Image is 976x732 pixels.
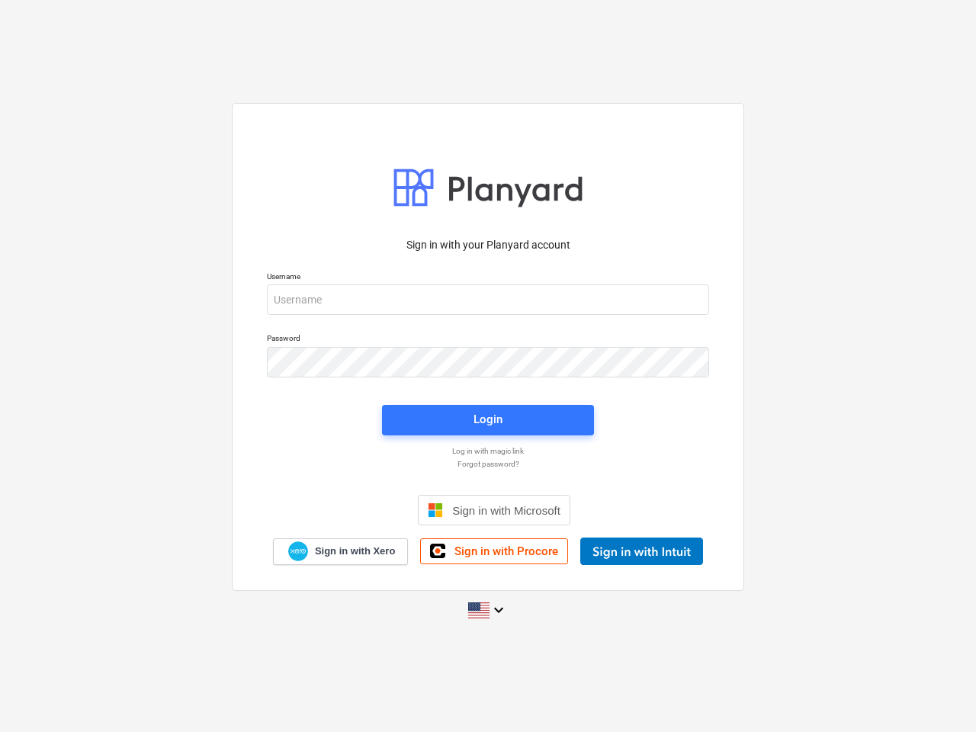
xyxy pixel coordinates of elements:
[273,538,409,565] a: Sign in with Xero
[420,538,568,564] a: Sign in with Procore
[259,459,717,469] a: Forgot password?
[267,271,709,284] p: Username
[454,544,558,558] span: Sign in with Procore
[259,446,717,456] a: Log in with magic link
[315,544,395,558] span: Sign in with Xero
[452,504,560,517] span: Sign in with Microsoft
[267,284,709,315] input: Username
[490,601,508,619] i: keyboard_arrow_down
[267,333,709,346] p: Password
[428,502,443,518] img: Microsoft logo
[382,405,594,435] button: Login
[474,409,502,429] div: Login
[267,237,709,253] p: Sign in with your Planyard account
[288,541,308,562] img: Xero logo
